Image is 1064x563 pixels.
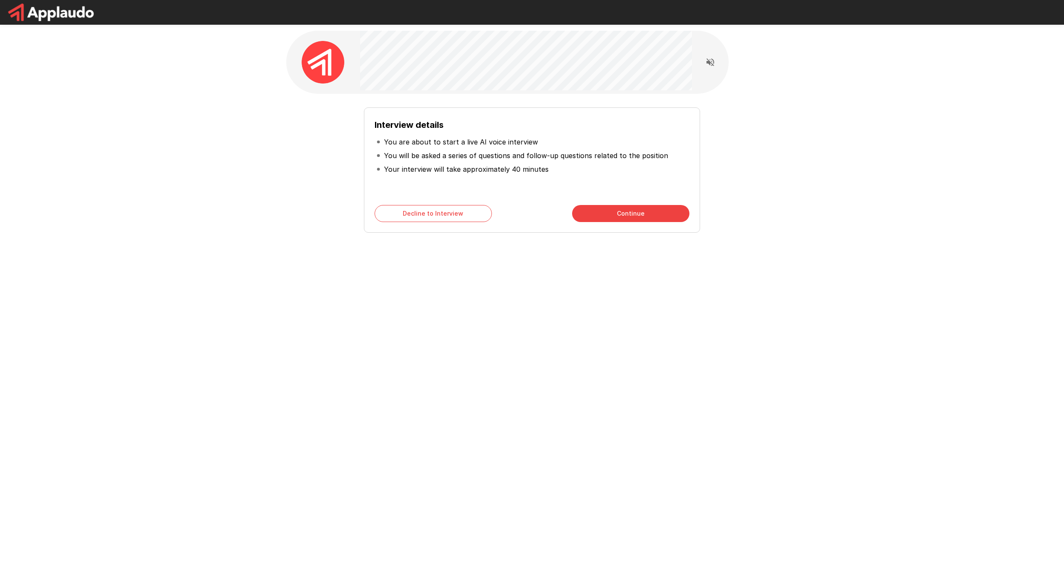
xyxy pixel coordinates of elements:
[384,164,549,174] p: Your interview will take approximately 40 minutes
[384,137,538,147] p: You are about to start a live AI voice interview
[572,205,689,222] button: Continue
[384,150,668,161] p: You will be asked a series of questions and follow-up questions related to the position
[302,41,344,84] img: applaudo_avatar.png
[702,54,719,71] button: Read questions aloud
[375,120,444,130] b: Interview details
[375,205,492,222] button: Decline to Interview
